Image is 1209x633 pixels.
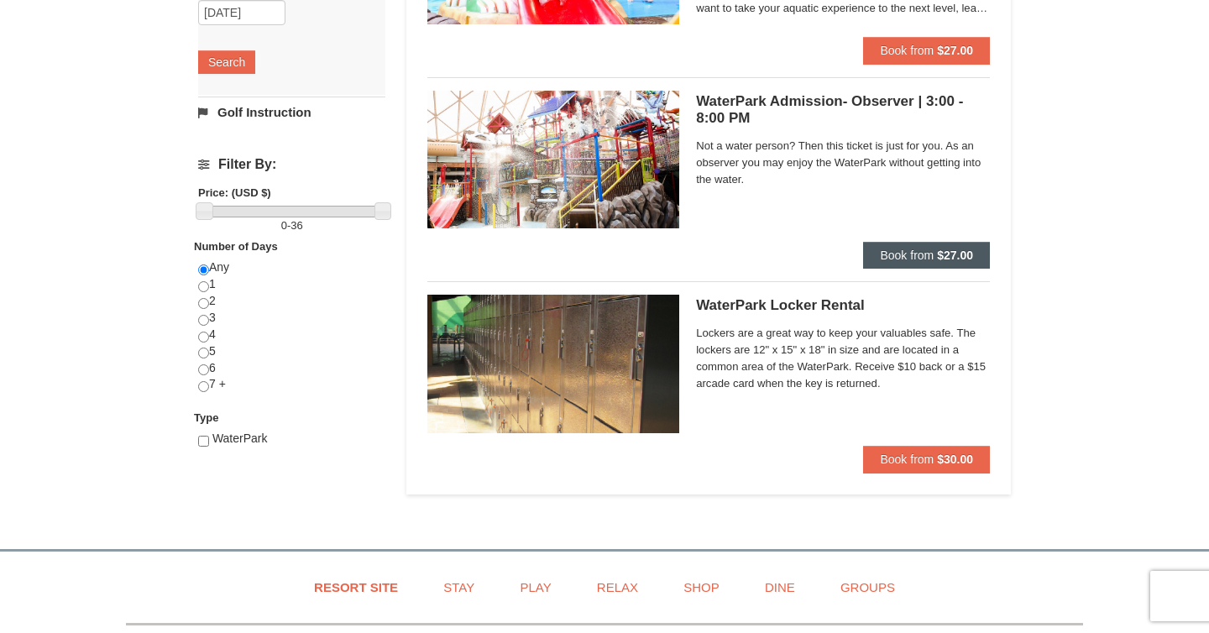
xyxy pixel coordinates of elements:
[863,446,990,473] button: Book from $30.00
[662,568,741,606] a: Shop
[293,568,419,606] a: Resort Site
[281,219,287,232] span: 0
[937,44,973,57] strong: $27.00
[819,568,916,606] a: Groups
[863,37,990,64] button: Book from $27.00
[427,295,679,432] img: 6619917-1005-d92ad057.png
[290,219,302,232] span: 36
[937,453,973,466] strong: $30.00
[696,93,990,127] h5: WaterPark Admission- Observer | 3:00 - 8:00 PM
[696,297,990,314] h5: WaterPark Locker Rental
[880,248,934,262] span: Book from
[198,97,385,128] a: Golf Instruction
[427,91,679,228] img: 6619917-1066-60f46fa6.jpg
[194,411,218,424] strong: Type
[880,453,934,466] span: Book from
[863,242,990,269] button: Book from $27.00
[212,432,268,445] span: WaterPark
[194,240,278,253] strong: Number of Days
[422,568,495,606] a: Stay
[198,186,271,199] strong: Price: (USD $)
[499,568,572,606] a: Play
[198,50,255,74] button: Search
[880,44,934,57] span: Book from
[576,568,659,606] a: Relax
[198,217,385,234] label: -
[937,248,973,262] strong: $27.00
[696,138,990,188] span: Not a water person? Then this ticket is just for you. As an observer you may enjoy the WaterPark ...
[198,157,385,172] h4: Filter By:
[198,259,385,410] div: Any 1 2 3 4 5 6 7 +
[744,568,816,606] a: Dine
[696,325,990,392] span: Lockers are a great way to keep your valuables safe. The lockers are 12" x 15" x 18" in size and ...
